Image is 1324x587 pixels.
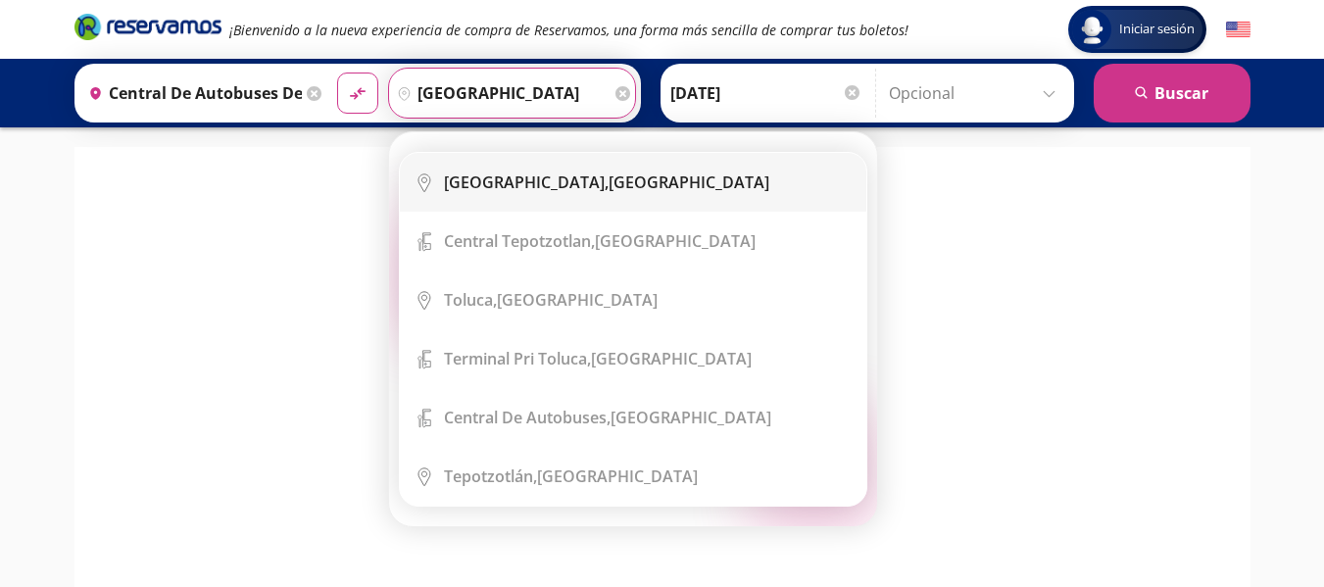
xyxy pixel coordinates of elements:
[444,465,698,487] div: [GEOGRAPHIC_DATA]
[1094,64,1250,122] button: Buscar
[889,69,1064,118] input: Opcional
[229,21,908,39] em: ¡Bienvenido a la nueva experiencia de compra de Reservamos, una forma más sencilla de comprar tus...
[444,465,537,487] b: Tepotzotlán,
[444,230,756,252] div: [GEOGRAPHIC_DATA]
[389,69,611,118] input: Buscar Destino
[444,348,591,369] b: Terminal Pri Toluca,
[670,69,862,118] input: Elegir Fecha
[444,289,658,311] div: [GEOGRAPHIC_DATA]
[1226,18,1250,42] button: English
[444,407,611,428] b: Central de Autobuses,
[444,171,609,193] b: [GEOGRAPHIC_DATA],
[444,289,497,311] b: Toluca,
[1111,20,1202,39] span: Iniciar sesión
[74,12,221,47] a: Brand Logo
[444,230,595,252] b: Central Tepotzotlan,
[444,407,771,428] div: [GEOGRAPHIC_DATA]
[74,12,221,41] i: Brand Logo
[444,348,752,369] div: [GEOGRAPHIC_DATA]
[80,69,302,118] input: Buscar Origen
[444,171,769,193] div: [GEOGRAPHIC_DATA]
